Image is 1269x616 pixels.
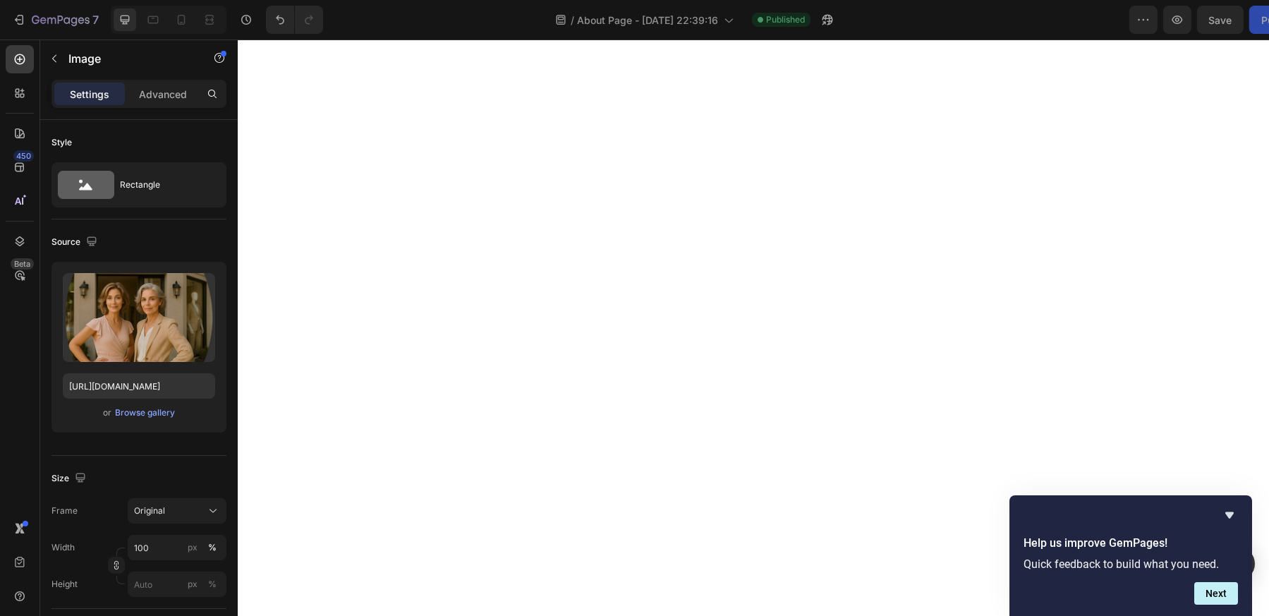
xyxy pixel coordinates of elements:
[208,578,217,591] div: %
[1024,535,1238,552] h2: Help us improve GemPages!
[266,6,323,34] div: Undo/Redo
[577,13,718,28] span: About Page - [DATE] 22:39:16
[120,169,206,201] div: Rectangle
[188,541,198,554] div: px
[571,13,574,28] span: /
[92,11,99,28] p: 7
[204,576,221,593] button: px
[1024,507,1238,605] div: Help us improve GemPages!
[134,505,165,517] span: Original
[6,6,105,34] button: 7
[208,541,217,554] div: %
[114,406,176,420] button: Browse gallery
[128,535,226,560] input: px%
[1187,13,1222,28] div: Publish
[184,576,201,593] button: %
[188,578,198,591] div: px
[204,539,221,556] button: px
[51,541,75,554] label: Width
[115,406,175,419] div: Browse gallery
[128,498,226,524] button: Original
[70,87,109,102] p: Settings
[51,136,72,149] div: Style
[51,233,100,252] div: Source
[13,150,34,162] div: 450
[11,258,34,270] div: Beta
[63,273,215,362] img: preview-image
[51,578,78,591] label: Height
[68,50,188,67] p: Image
[184,539,201,556] button: %
[1024,557,1238,571] p: Quick feedback to build what you need.
[51,505,78,517] label: Frame
[1135,14,1158,26] span: Save
[766,13,805,26] span: Published
[103,404,111,421] span: or
[51,469,89,488] div: Size
[1123,6,1170,34] button: Save
[128,572,226,597] input: px%
[1194,582,1238,605] button: Next question
[63,373,215,399] input: https://example.com/image.jpg
[139,87,187,102] p: Advanced
[238,40,1269,616] iframe: Design area
[1221,507,1238,524] button: Hide survey
[1175,6,1234,34] button: Publish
